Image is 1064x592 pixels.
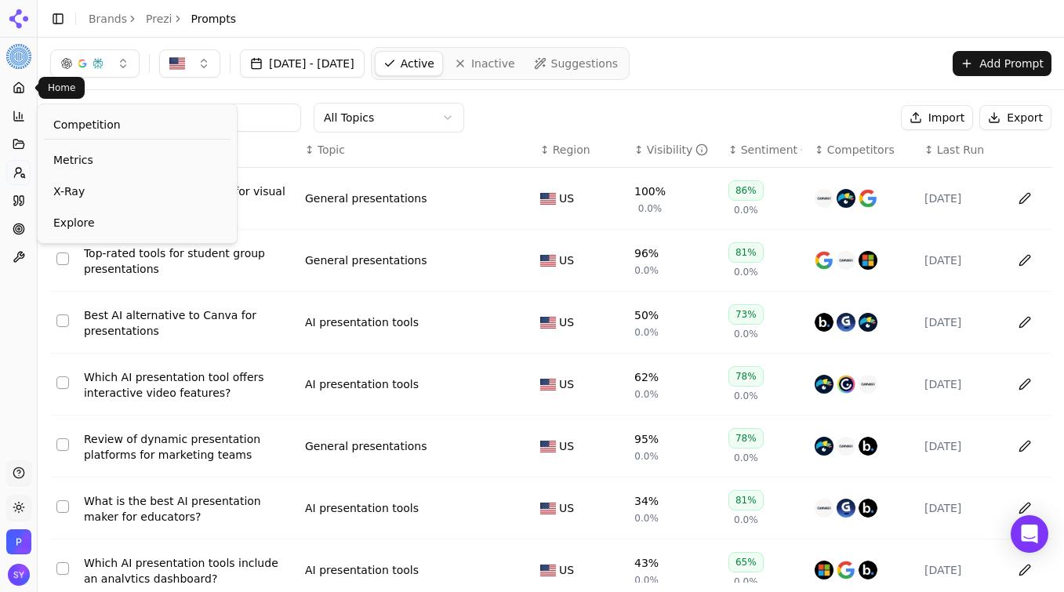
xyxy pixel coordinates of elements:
button: Edit in sheet [1012,248,1037,273]
th: Competitors [808,133,918,168]
img: visme [837,189,855,208]
a: AI presentation tools [305,562,419,578]
a: Top-rated tools for student group presentations [84,245,292,277]
a: Which AI presentation tools include an analytics dashboard? [84,555,292,587]
img: canva [837,251,855,270]
div: 78% [728,428,764,449]
span: Active [401,56,434,71]
span: 0.0% [734,390,758,402]
button: Edit in sheet [1012,372,1037,397]
span: Metrics [53,152,221,168]
div: Sentiment [741,142,802,158]
img: US flag [540,565,556,576]
div: General presentations [305,438,427,454]
img: US flag [540,441,556,452]
div: ↕Topic [305,142,528,158]
div: 62% [634,369,659,385]
button: Edit in sheet [1012,434,1037,459]
div: [DATE] [924,562,998,578]
img: google [837,561,855,579]
a: Best AI alternative to Canva for presentations [84,307,292,339]
span: 0.0% [734,328,758,340]
img: US flag [540,317,556,329]
a: General presentations [305,191,427,206]
img: Prezi [6,529,31,554]
button: Edit in sheet [1012,186,1037,211]
img: Stephanie Yu [8,564,30,586]
img: US flag [540,379,556,390]
span: 0.0% [634,264,659,277]
img: canva [837,437,855,456]
span: 0.0% [634,450,659,463]
a: AI presentation tools [305,376,419,392]
nav: breadcrumb [89,11,236,27]
img: canva [815,189,833,208]
div: ↕Sentiment [728,142,802,158]
span: 0.0% [634,512,659,525]
span: Region [553,142,590,158]
a: Metrics [44,146,231,174]
span: 0.0% [634,326,659,339]
a: AI presentation tools [305,314,419,330]
div: 34% [634,493,659,509]
div: 65% [728,552,764,572]
a: Suggestions [526,51,626,76]
div: General presentations [305,252,427,268]
div: 73% [728,304,764,325]
a: Which AI presentation tool offers interactive video features? [84,369,292,401]
a: Inactive [446,51,523,76]
div: [DATE] [924,376,998,392]
th: Last Run [918,133,1004,168]
a: X-Ray [44,177,231,205]
span: US [559,314,574,330]
img: microsoft [815,561,833,579]
span: X-Ray [53,183,221,199]
span: 0.0% [734,204,758,216]
img: US flag [540,255,556,267]
div: [DATE] [924,438,998,454]
button: Import [901,105,973,130]
button: Add Prompt [953,51,1051,76]
button: Edit in sheet [1012,496,1037,521]
a: Explore [44,209,231,237]
a: Brands [89,13,127,25]
span: 0.0% [734,452,758,464]
div: 100% [634,183,666,199]
img: beautiful.ai [859,561,877,579]
div: Home [38,77,85,99]
div: ↕Visibility [634,142,716,158]
span: US [559,191,574,206]
div: AI presentation tools [305,500,419,516]
div: 95% [634,431,659,447]
a: What is the best AI presentation maker for educators? [84,493,292,525]
img: visme [815,375,833,394]
div: ↕Competitors [815,142,912,158]
button: Open organization switcher [6,529,31,554]
a: Review of dynamic presentation platforms for marketing teams [84,431,292,463]
button: Current brand: Prezi [6,44,31,69]
div: Visibility [647,142,709,158]
div: 50% [634,307,659,323]
img: beautiful.ai [859,499,877,518]
img: canva [815,499,833,518]
button: Select row 3 [56,314,69,327]
span: 0.0% [634,574,659,587]
span: Suggestions [551,56,619,71]
img: US [169,56,185,71]
div: [DATE] [924,252,998,268]
th: Topic [299,133,534,168]
th: sentiment [722,133,808,168]
div: [DATE] [924,191,998,206]
button: Select row 6 [56,500,69,513]
img: google [815,251,833,270]
div: 86% [728,180,764,201]
button: Select row 2 [56,252,69,265]
span: US [559,562,574,578]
